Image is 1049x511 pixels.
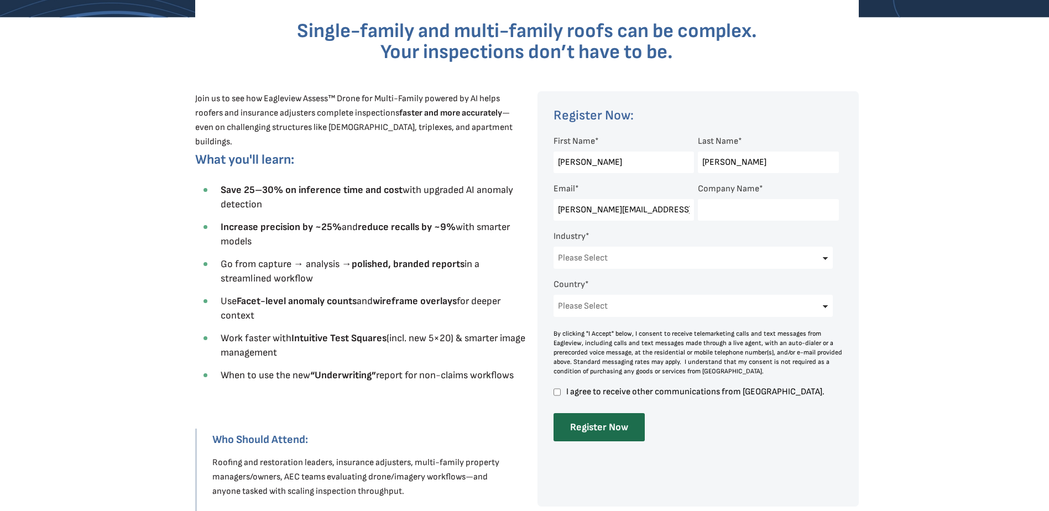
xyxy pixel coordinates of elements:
[221,258,479,284] span: Go from capture → analysis → in a streamlined workflow
[554,231,586,242] span: Industry
[221,332,525,358] span: Work faster with (incl. new 5×20) & smarter image management
[221,369,514,381] span: When to use the new report for non-claims workflows
[358,221,456,233] strong: reduce recalls by ~9%
[195,152,294,168] span: What you'll learn:
[554,387,561,397] input: I agree to receive other communications from [GEOGRAPHIC_DATA].
[237,295,357,307] strong: Facet-level anomaly counts
[212,433,308,446] strong: Who Should Attend:
[212,457,499,497] span: Roofing and restoration leaders, insurance adjusters, multi-family property managers/owners, AEC ...
[221,184,403,196] strong: Save 25–30% on inference time and cost
[221,221,510,247] span: and with smarter models
[352,258,465,270] strong: polished, branded reports
[221,221,342,233] strong: Increase precision by ~25%
[565,387,839,397] span: I agree to receive other communications from [GEOGRAPHIC_DATA].
[221,184,513,210] span: with upgraded AI anomaly detection
[554,107,634,123] span: Register Now:
[310,369,376,381] strong: “Underwriting”
[195,93,513,147] span: Join us to see how Eagleview Assess™ Drone for Multi-Family powered by AI helps roofers and insur...
[373,295,457,307] strong: wireframe overlays
[554,279,585,290] span: Country
[698,184,759,194] span: Company Name
[554,413,645,441] input: Register Now
[380,40,673,64] span: Your inspections don’t have to be.
[698,136,738,147] span: Last Name
[554,329,843,376] div: By clicking "I Accept" below, I consent to receive telemarketing calls and text messages from Eag...
[291,332,387,344] strong: Intuitive Test Squares
[554,184,575,194] span: Email
[297,19,757,43] span: Single-family and multi-family roofs can be complex.
[399,108,502,118] strong: faster and more accurately
[554,136,595,147] span: First Name
[221,295,500,321] span: Use and for deeper context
